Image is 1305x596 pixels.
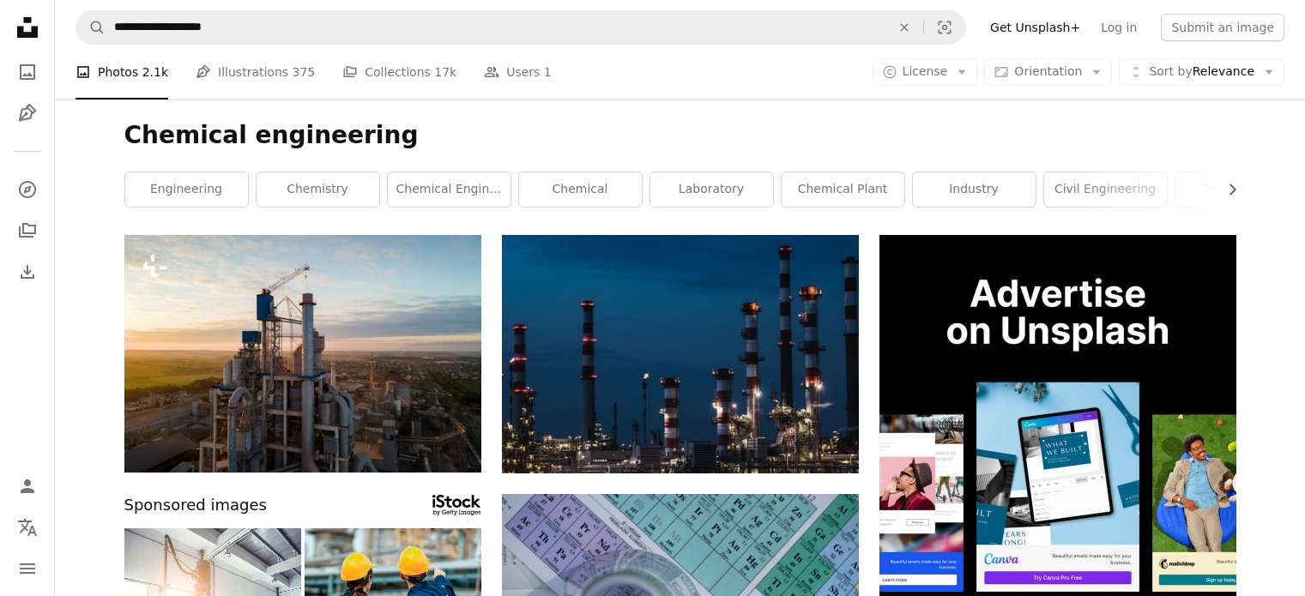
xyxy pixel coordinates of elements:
a: chemical [519,172,642,207]
button: Clear [885,11,923,44]
a: Log in / Sign up [10,469,45,503]
button: Visual search [924,11,965,44]
button: Submit an image [1161,14,1284,41]
a: chemistry [257,172,379,207]
a: Aerial view of cement factory tower with high concrete plant structure at industrial production a... [124,346,481,361]
span: Sponsored images [124,493,267,518]
img: file-1635990755334-4bfd90f37242image [879,235,1236,592]
button: Language [10,510,45,545]
span: 17k [434,63,456,81]
a: engineering [125,172,248,207]
span: Orientation [1014,64,1082,78]
a: red and white tower under blue sky during night time [502,346,859,361]
a: chemical engineer [388,172,511,207]
span: Relevance [1149,63,1254,81]
a: Collections 17k [342,45,456,99]
button: Orientation [984,58,1112,86]
span: Sort by [1149,64,1192,78]
a: Log in [1091,14,1147,41]
button: Menu [10,551,45,586]
a: Download History [10,255,45,289]
a: civil engineering [1044,172,1167,207]
button: Sort byRelevance [1119,58,1284,86]
a: Explore [10,172,45,207]
button: Search Unsplash [76,11,106,44]
a: Photos [10,55,45,89]
img: Aerial view of cement factory tower with high concrete plant structure at industrial production a... [124,235,481,473]
span: License [903,64,948,78]
a: Illustrations 375 [196,45,315,99]
a: industry [913,172,1036,207]
a: Illustrations [10,96,45,130]
a: chemical plant [782,172,904,207]
img: red and white tower under blue sky during night time [502,235,859,473]
a: technology [1175,172,1298,207]
a: Collections [10,214,45,248]
a: laboratory [650,172,773,207]
span: 375 [293,63,316,81]
form: Find visuals sitewide [76,10,966,45]
a: Users 1 [484,45,552,99]
a: Get Unsplash+ [980,14,1091,41]
button: scroll list to the right [1217,172,1236,207]
h1: Chemical engineering [124,120,1236,151]
span: 1 [544,63,552,81]
button: License [873,58,978,86]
